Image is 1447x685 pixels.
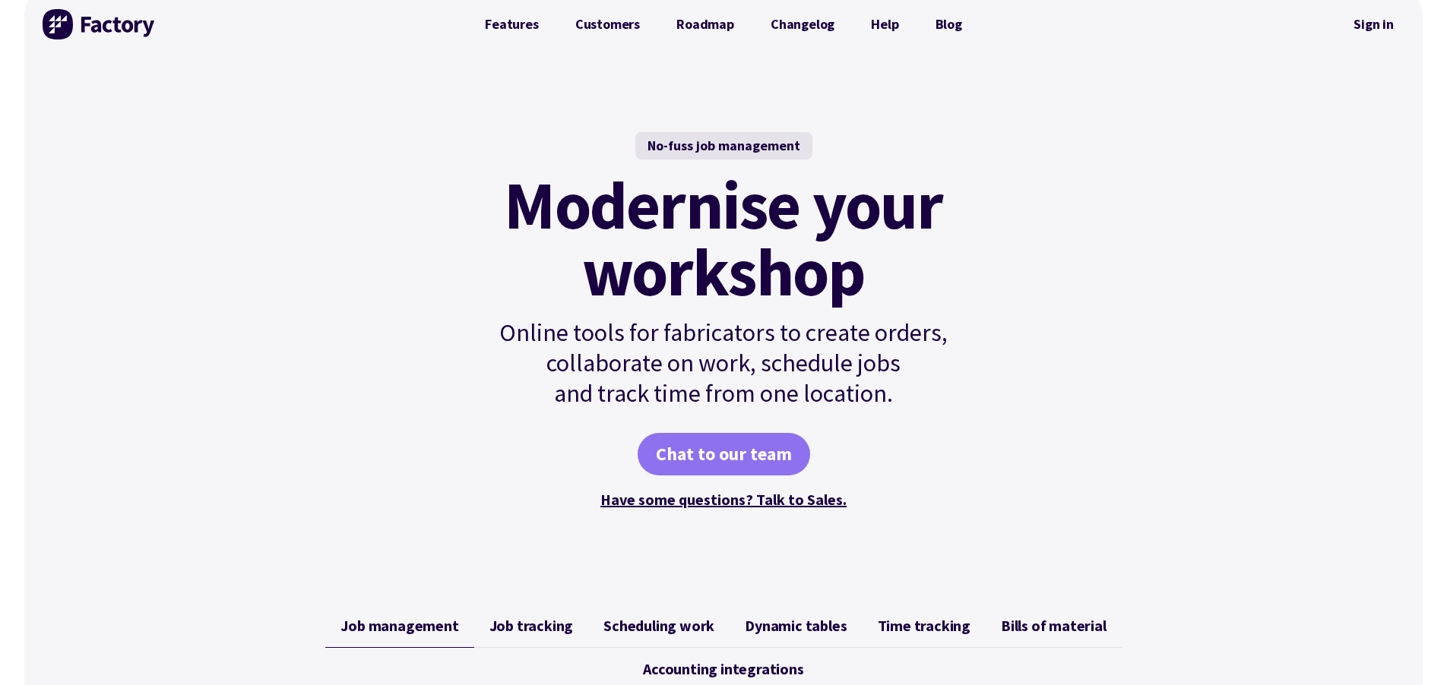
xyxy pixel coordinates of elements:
a: Have some questions? Talk to Sales. [600,490,847,509]
img: Factory [43,9,157,39]
iframe: Chat Widget [1181,521,1447,685]
nav: Secondary Navigation [1343,7,1404,42]
a: Roadmap [658,9,752,39]
span: Bills of material [1001,617,1107,635]
span: Job tracking [489,617,574,635]
a: Chat to our team [638,433,810,475]
div: No-fuss job management [635,132,812,159]
a: Features [467,9,557,39]
span: Scheduling work [603,617,714,635]
a: Sign in [1343,7,1404,42]
p: Online tools for fabricators to create orders, collaborate on work, schedule jobs and track time ... [467,317,980,409]
a: Blog [917,9,980,39]
a: Help [853,9,917,39]
nav: Primary Navigation [467,9,980,39]
a: Changelog [752,9,853,39]
a: Customers [557,9,658,39]
span: Dynamic tables [745,617,847,635]
span: Job management [340,617,458,635]
span: Time tracking [878,617,970,635]
mark: Modernise your workshop [504,172,942,305]
span: Accounting integrations [643,660,803,678]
